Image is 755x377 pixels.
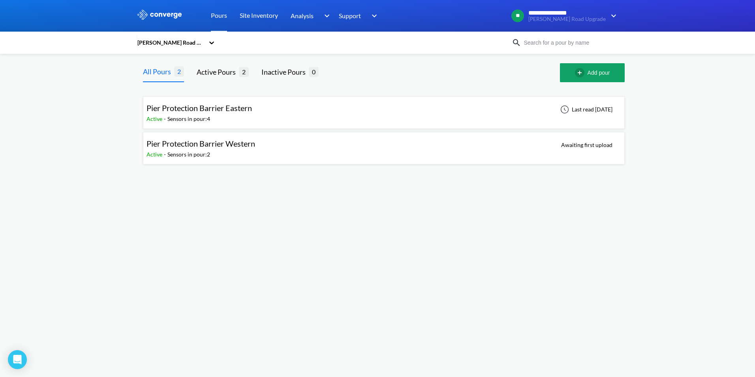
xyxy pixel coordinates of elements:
div: Last read [DATE] [556,105,615,114]
span: Active [146,115,164,122]
img: downArrow.svg [366,11,379,21]
span: Pier Protection Barrier Western [146,139,255,148]
div: Awaiting first upload [545,140,615,150]
button: Add pour [560,63,625,82]
span: Pier Protection Barrier Eastern [146,103,252,113]
img: logo_ewhite.svg [137,9,182,20]
div: [PERSON_NAME] Road Upgrade [137,38,205,47]
a: Pier Protection Barrier EasternActive-Sensors in pour:4Last read [DATE] [143,106,625,112]
span: 2 [239,67,249,77]
a: Pier Protection Barrier WesternActive-Sensors in pour:2Awaiting first upload [143,141,625,148]
span: 0 [309,67,319,77]
img: downArrow.svg [606,11,618,21]
img: add-circle-outline.svg [575,68,588,77]
span: Analysis [291,11,314,21]
div: Active Pours [197,66,239,77]
span: Active [146,151,164,158]
span: [PERSON_NAME] Road Upgrade [528,16,606,22]
img: downArrow.svg [319,11,332,21]
div: Open Intercom Messenger [8,350,27,369]
input: Search for a pour by name [521,38,617,47]
div: Sensors in pour: 4 [167,115,210,123]
img: icon-search.svg [512,38,521,47]
div: Inactive Pours [261,66,309,77]
div: All Pours [143,66,174,77]
span: Support [339,11,361,21]
div: Sensors in pour: 2 [167,150,210,159]
span: - [164,151,167,158]
span: - [164,115,167,122]
span: 2 [174,66,184,76]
